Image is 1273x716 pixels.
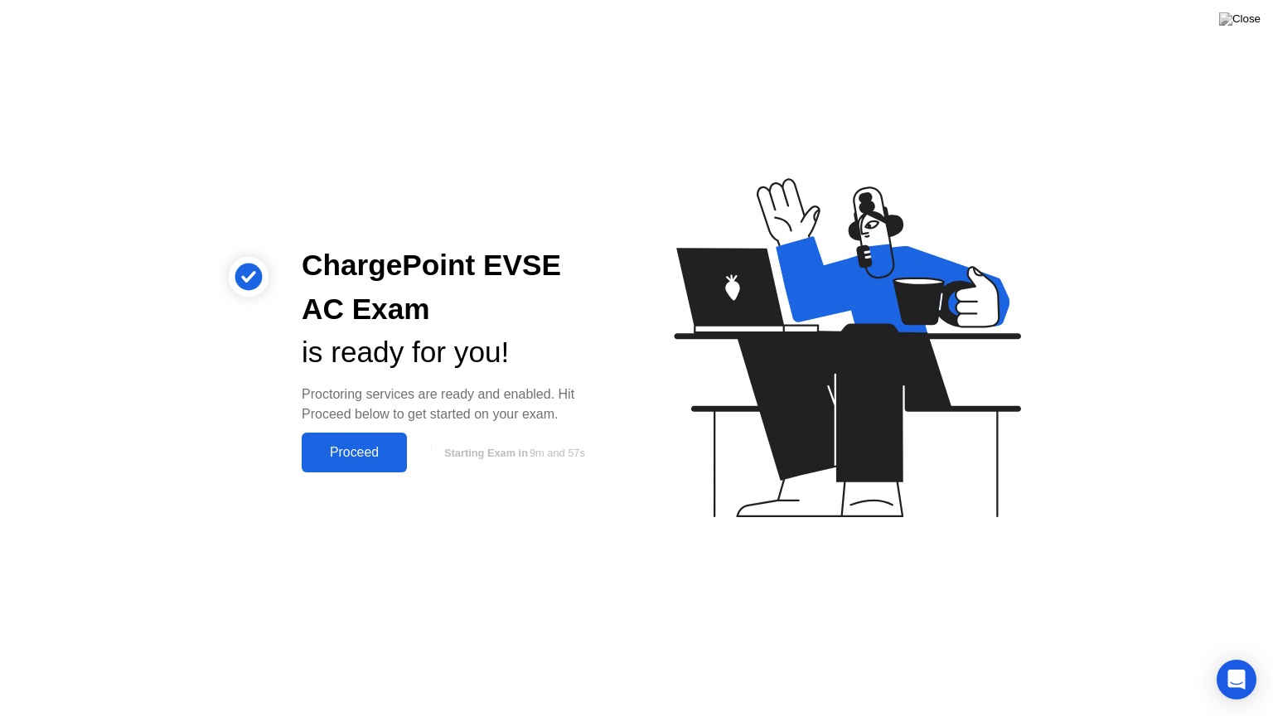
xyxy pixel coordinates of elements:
img: Close [1219,12,1261,26]
span: 9m and 57s [530,447,585,459]
button: Proceed [302,433,407,472]
div: Proceed [307,445,402,460]
div: ChargePoint EVSE AC Exam [302,244,610,331]
div: is ready for you! [302,331,610,375]
div: Open Intercom Messenger [1217,660,1256,699]
div: Proctoring services are ready and enabled. Hit Proceed below to get started on your exam. [302,385,610,424]
button: Starting Exam in9m and 57s [415,437,610,468]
